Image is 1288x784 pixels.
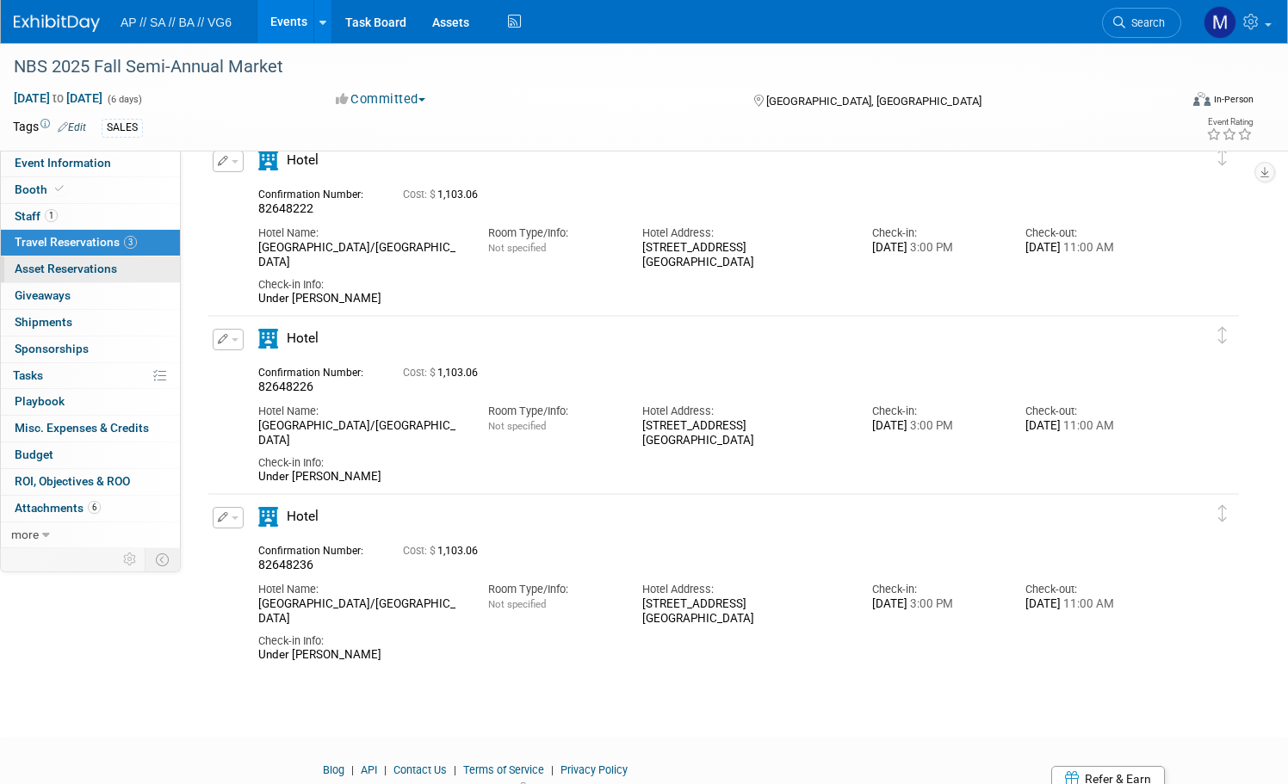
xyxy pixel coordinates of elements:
span: Event Information [15,156,111,170]
span: Sponsorships [15,342,89,355]
span: Cost: $ [403,367,437,379]
div: Check-out: [1025,582,1153,597]
span: | [347,763,358,776]
span: [DATE] [DATE] [13,90,103,106]
i: Click and drag to move item [1218,505,1227,522]
span: more [11,528,39,541]
i: Hotel [258,329,278,349]
span: Staff [15,209,58,223]
a: Budget [1,442,180,468]
span: 1,103.06 [403,545,485,557]
div: Confirmation Number: [258,361,377,380]
span: 1 [45,209,58,222]
div: [DATE] [872,597,1000,612]
div: Check-in: [872,404,1000,419]
div: [STREET_ADDRESS] [GEOGRAPHIC_DATA] [642,241,846,270]
span: 82648222 [258,201,313,215]
span: (6 days) [106,94,142,105]
a: API [361,763,377,776]
div: [DATE] [872,419,1000,434]
div: Check-in Info: [258,277,1154,293]
a: Edit [58,121,86,133]
div: [GEOGRAPHIC_DATA]/[GEOGRAPHIC_DATA] [258,597,462,627]
i: Click and drag to move item [1218,327,1227,344]
img: Mike Gilmore [1204,6,1236,39]
i: Hotel [258,507,278,527]
div: [DATE] [1025,419,1153,434]
span: | [547,763,558,776]
div: [DATE] [1025,241,1153,256]
span: 11:00 AM [1061,241,1114,254]
td: Tags [13,118,86,138]
a: Event Information [1,151,180,176]
div: Under [PERSON_NAME] [258,470,1154,485]
span: Misc. Expenses & Credits [15,421,149,435]
a: Blog [323,763,344,776]
div: Room Type/Info: [488,582,616,597]
div: SALES [102,119,143,137]
div: Hotel Address: [642,404,846,419]
div: Confirmation Number: [258,540,377,558]
div: Check-out: [1025,225,1153,241]
span: Hotel [287,330,319,346]
i: Booth reservation complete [55,184,64,194]
span: ROI, Objectives & ROO [15,474,130,488]
span: AP // SA // BA // VG6 [121,15,232,29]
span: 1,103.06 [403,188,485,201]
span: Booth [15,182,67,196]
a: ROI, Objectives & ROO [1,469,180,495]
span: Hotel [287,509,319,524]
div: Hotel Name: [258,582,462,597]
span: 6 [88,501,101,514]
a: Terms of Service [463,763,544,776]
div: Under [PERSON_NAME] [258,648,1154,663]
span: | [449,763,461,776]
div: Confirmation Number: [258,183,377,201]
div: Hotel Name: [258,404,462,419]
div: Hotel Name: [258,225,462,241]
a: Contact Us [393,763,447,776]
span: Search [1125,16,1165,29]
span: Hotel [287,152,319,168]
div: NBS 2025 Fall Semi-Annual Market [8,52,1148,83]
i: Click and drag to move item [1218,149,1227,166]
span: 82648226 [258,380,313,393]
a: Attachments6 [1,496,180,522]
span: 11:00 AM [1061,597,1114,610]
div: Room Type/Info: [488,404,616,419]
div: Event Format [1068,90,1254,115]
a: Search [1102,8,1181,38]
div: Check-in Info: [258,633,1154,649]
td: Toggle Event Tabs [146,548,181,571]
span: Not specified [488,242,546,254]
img: Format-Inperson.png [1193,92,1211,106]
div: [STREET_ADDRESS] [GEOGRAPHIC_DATA] [642,597,846,627]
span: Giveaways [15,288,71,302]
span: 3:00 PM [907,597,953,610]
i: Hotel [258,151,278,170]
a: Booth [1,177,180,203]
span: Not specified [488,598,546,610]
span: to [50,91,66,105]
span: [GEOGRAPHIC_DATA], [GEOGRAPHIC_DATA] [766,95,981,108]
span: 1,103.06 [403,367,485,379]
span: Attachments [15,501,101,515]
div: [GEOGRAPHIC_DATA]/[GEOGRAPHIC_DATA] [258,241,462,270]
a: Shipments [1,310,180,336]
a: more [1,522,180,548]
span: Tasks [13,368,43,382]
a: Playbook [1,389,180,415]
a: Sponsorships [1,336,180,362]
div: Hotel Address: [642,582,846,597]
span: 11:00 AM [1061,419,1114,432]
div: Check-out: [1025,404,1153,419]
a: Staff1 [1,204,180,230]
span: | [380,763,391,776]
button: Committed [330,90,432,108]
span: 3 [124,236,137,249]
div: In-Person [1213,93,1254,106]
div: Under [PERSON_NAME] [258,292,1154,306]
a: Giveaways [1,283,180,309]
span: 82648236 [258,558,313,571]
span: Not specified [488,420,546,432]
